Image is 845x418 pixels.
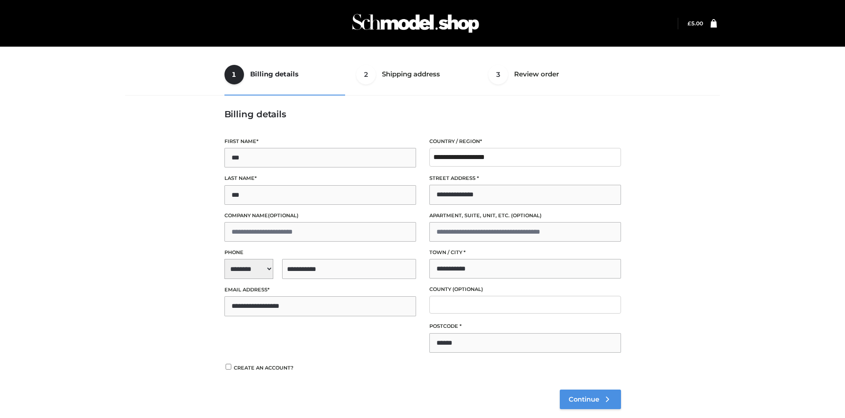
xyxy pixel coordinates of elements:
label: Street address [429,174,621,183]
a: £5.00 [688,20,703,27]
label: Company name [224,211,416,220]
span: (optional) [452,286,483,292]
input: Create an account? [224,364,232,370]
label: First name [224,137,416,146]
span: Continue [569,395,599,403]
label: Country / Region [429,137,621,146]
label: Phone [224,248,416,257]
bdi: 5.00 [688,20,703,27]
span: Create an account? [234,365,294,371]
label: Email address [224,286,416,294]
span: £ [688,20,691,27]
a: Continue [560,390,621,409]
label: Last name [224,174,416,183]
label: Apartment, suite, unit, etc. [429,211,621,220]
span: (optional) [268,212,299,219]
label: Postcode [429,322,621,330]
img: Schmodel Admin 964 [349,6,482,41]
span: (optional) [511,212,542,219]
label: County [429,285,621,294]
label: Town / City [429,248,621,257]
h3: Billing details [224,109,621,119]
